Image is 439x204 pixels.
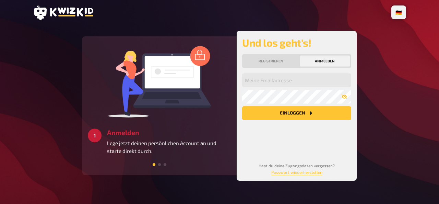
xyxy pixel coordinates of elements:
[244,56,298,67] button: Registrieren
[271,170,322,175] a: Passwort wiederherstellen
[107,139,231,155] p: Lege jetzt deinen persönlichen Account an und starte direkt durch.
[242,36,351,49] h2: Und los geht's!
[259,163,335,175] small: Hast du deine Zugangsdaten vergessen?
[300,56,350,67] button: Anmelden
[242,106,351,120] button: Einloggen
[107,129,231,136] h3: Anmelden
[108,46,211,118] img: log in
[88,129,102,142] div: 1
[393,7,405,18] li: 🇩🇪
[242,73,351,87] input: Meine Emailadresse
